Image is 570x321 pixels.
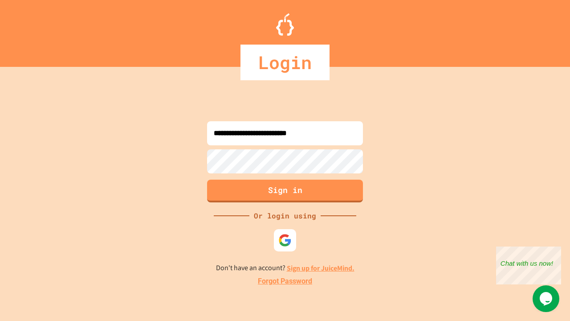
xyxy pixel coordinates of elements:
a: Sign up for JuiceMind. [287,263,354,273]
a: Forgot Password [258,276,312,287]
img: Logo.svg [276,13,294,36]
iframe: chat widget [533,285,561,312]
iframe: chat widget [496,247,561,284]
img: google-icon.svg [278,234,292,247]
button: Sign in [207,180,363,202]
p: Don't have an account? [216,263,354,274]
div: Login [240,45,330,80]
div: Or login using [249,210,321,221]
